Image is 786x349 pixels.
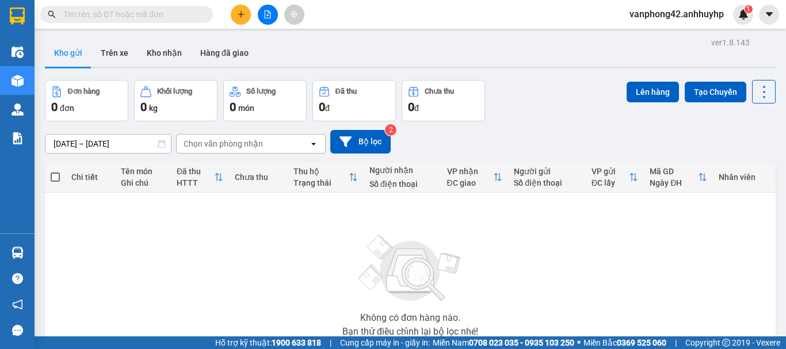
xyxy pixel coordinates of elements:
[764,9,774,20] span: caret-down
[340,336,430,349] span: Cung cấp máy in - giấy in:
[330,130,391,154] button: Bộ lọc
[469,338,574,347] strong: 0708 023 035 - 0935 103 250
[63,8,199,21] input: Tìm tên, số ĐT hoặc mã đơn
[184,138,263,149] div: Chọn văn phòng nhận
[293,167,349,176] div: Thu hộ
[284,5,304,25] button: aim
[402,80,485,121] button: Chưa thu0đ
[675,336,677,349] span: |
[246,87,276,95] div: Số lượng
[235,172,281,182] div: Chưa thu
[719,172,770,182] div: Nhân viên
[514,167,580,176] div: Người gửi
[12,46,24,58] img: warehouse-icon
[309,139,318,148] svg: open
[408,100,414,114] span: 0
[237,10,245,18] span: plus
[12,75,24,87] img: warehouse-icon
[60,103,74,113] span: đơn
[586,162,644,193] th: Toggle SortBy
[644,162,713,193] th: Toggle SortBy
[10,7,25,25] img: logo-vxr
[238,103,254,113] span: món
[745,5,753,13] sup: 1
[353,228,468,309] img: svg+xml;base64,PHN2ZyBjbGFzcz0ibGlzdC1wbHVnX19zdmciIHhtbG5zPSJodHRwOi8vd3d3LnczLm9yZy8yMDAwL3N2Zy...
[592,178,629,187] div: ĐC lấy
[335,87,357,95] div: Đã thu
[12,273,23,284] span: question-circle
[138,39,191,67] button: Kho nhận
[12,247,24,259] img: warehouse-icon
[215,336,321,349] span: Hỗ trợ kỹ thuật:
[620,7,733,21] span: vanphong42.anhhuyhp
[51,100,58,114] span: 0
[121,167,165,176] div: Tên món
[627,82,679,102] button: Lên hàng
[177,178,214,187] div: HTTT
[223,80,307,121] button: Số lượng0món
[258,5,278,25] button: file-add
[121,178,165,187] div: Ghi chú
[312,80,396,121] button: Đã thu0đ
[514,178,580,187] div: Số điện thoại
[441,162,509,193] th: Toggle SortBy
[385,124,396,136] sup: 2
[447,167,494,176] div: VP nhận
[433,336,574,349] span: Miền Nam
[45,80,128,121] button: Đơn hàng0đơn
[134,80,218,121] button: Khối lượng0kg
[12,132,24,144] img: solution-icon
[369,179,436,189] div: Số điện thoại
[711,36,750,49] div: ver 1.8.143
[157,87,192,95] div: Khối lượng
[290,10,298,18] span: aim
[231,5,251,25] button: plus
[230,100,236,114] span: 0
[577,340,581,345] span: ⚪️
[45,135,171,153] input: Select a date range.
[447,178,494,187] div: ĐC giao
[617,338,666,347] strong: 0369 525 060
[71,172,109,182] div: Chi tiết
[583,336,666,349] span: Miền Bắc
[288,162,364,193] th: Toggle SortBy
[738,9,749,20] img: icon-new-feature
[722,339,730,347] span: copyright
[12,103,24,116] img: warehouse-icon
[319,100,325,114] span: 0
[425,87,454,95] div: Chưa thu
[759,5,779,25] button: caret-down
[746,5,750,13] span: 1
[293,178,349,187] div: Trạng thái
[330,336,331,349] span: |
[171,162,229,193] th: Toggle SortBy
[149,103,158,113] span: kg
[342,327,478,336] div: Bạn thử điều chỉnh lại bộ lọc nhé!
[45,39,91,67] button: Kho gửi
[650,167,698,176] div: Mã GD
[177,167,214,176] div: Đã thu
[272,338,321,347] strong: 1900 633 818
[650,178,698,187] div: Ngày ĐH
[48,10,56,18] span: search
[369,166,436,175] div: Người nhận
[414,103,419,113] span: đ
[12,299,23,310] span: notification
[91,39,138,67] button: Trên xe
[140,100,147,114] span: 0
[264,10,272,18] span: file-add
[68,87,100,95] div: Đơn hàng
[685,82,746,102] button: Tạo Chuyến
[191,39,258,67] button: Hàng đã giao
[12,325,23,336] span: message
[592,167,629,176] div: VP gửi
[325,103,330,113] span: đ
[360,313,460,323] div: Không có đơn hàng nào.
